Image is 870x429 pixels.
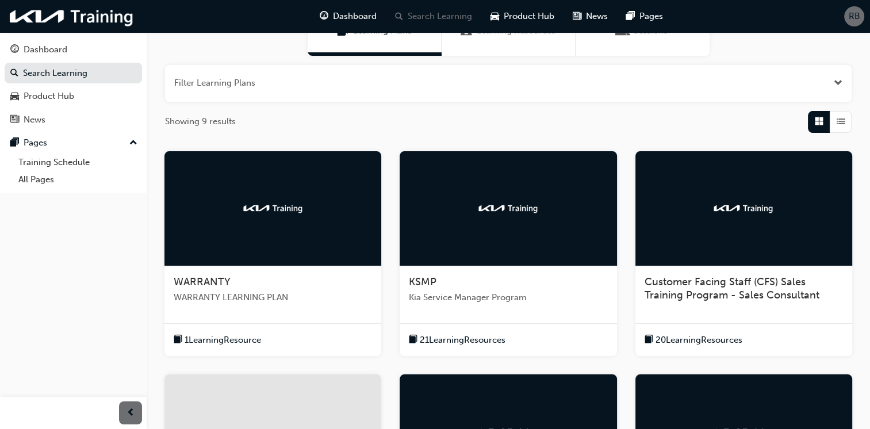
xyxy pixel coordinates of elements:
button: book-icon1LearningResource [174,333,261,347]
a: kia-trainingWARRANTYWARRANTY LEARNING PLANbook-icon1LearningResource [164,151,381,357]
button: Open the filter [834,76,842,90]
a: News [5,109,142,131]
span: car-icon [10,91,19,102]
button: book-icon21LearningResources [409,333,505,347]
a: kia-trainingCustomer Facing Staff (CFS) Sales Training Program - Sales Consultantbook-icon20Learn... [635,151,852,357]
span: Learning Resources [461,24,472,37]
button: Pages [5,132,142,154]
a: kia-trainingKSMPKia Service Manager Programbook-icon21LearningResources [400,151,616,357]
img: kia-training [477,202,540,214]
a: Product Hub [5,86,142,107]
a: news-iconNews [564,5,617,28]
span: RB [849,10,860,23]
span: WARRANTY [174,275,231,288]
span: Learning Plans [337,24,348,37]
a: guage-iconDashboard [311,5,386,28]
span: Customer Facing Staff (CFS) Sales Training Program - Sales Consultant [645,275,819,302]
div: Dashboard [24,43,67,56]
span: pages-icon [10,138,19,148]
img: kia-training [712,202,775,214]
img: kia-training [242,202,305,214]
span: guage-icon [10,45,19,55]
span: Sessions [618,24,629,37]
span: Showing 9 results [165,115,236,128]
button: DashboardSearch LearningProduct HubNews [5,37,142,132]
a: Training Schedule [14,154,142,171]
a: pages-iconPages [617,5,672,28]
span: Grid [815,115,823,128]
span: car-icon [490,9,499,24]
span: news-icon [573,9,581,24]
a: All Pages [14,171,142,189]
span: news-icon [10,115,19,125]
span: Pages [639,10,663,23]
button: book-icon20LearningResources [645,333,742,347]
span: book-icon [645,333,653,347]
span: Product Hub [504,10,554,23]
span: 20 Learning Resources [656,334,742,347]
div: Pages [24,136,47,150]
span: Search Learning [408,10,472,23]
span: guage-icon [320,9,328,24]
span: Dashboard [333,10,377,23]
span: WARRANTY LEARNING PLAN [174,291,372,304]
span: search-icon [395,9,403,24]
a: Search Learning [5,63,142,84]
span: prev-icon [127,406,135,420]
img: kia-training [6,5,138,28]
span: book-icon [174,333,182,347]
span: Kia Service Manager Program [409,291,607,304]
div: News [24,113,45,127]
span: 1 Learning Resource [185,334,261,347]
span: List [837,115,845,128]
a: car-iconProduct Hub [481,5,564,28]
button: RB [844,6,864,26]
span: KSMP [409,275,436,288]
a: Dashboard [5,39,142,60]
span: pages-icon [626,9,635,24]
span: up-icon [129,136,137,151]
span: book-icon [409,333,417,347]
div: Product Hub [24,90,74,103]
span: 21 Learning Resources [420,334,505,347]
span: search-icon [10,68,18,79]
span: News [586,10,608,23]
a: search-iconSearch Learning [386,5,481,28]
